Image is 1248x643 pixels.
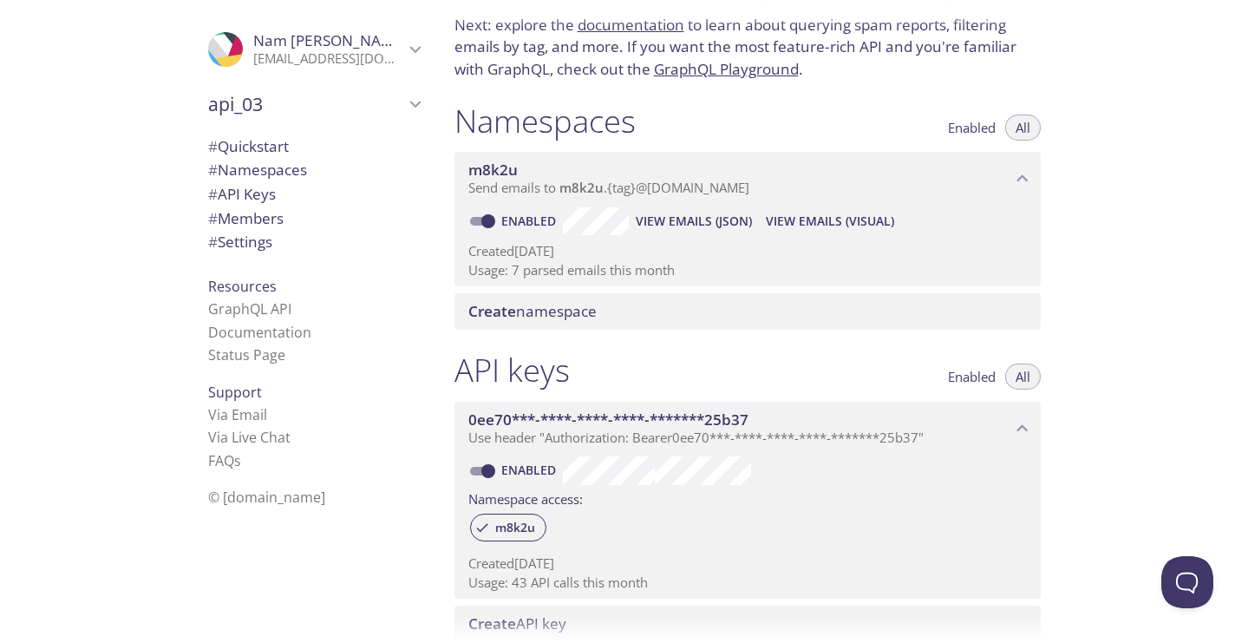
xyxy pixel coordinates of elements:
span: api_03 [208,92,404,116]
div: api_03 [194,82,434,127]
div: Quickstart [194,135,434,159]
p: Usage: 7 parsed emails this month [468,261,1027,279]
a: Via Live Chat [208,428,291,447]
div: m8k2u namespace [454,152,1041,206]
button: View Emails (Visual) [759,207,901,235]
a: Documentation [208,323,311,342]
div: Team Settings [194,230,434,254]
span: View Emails (JSON) [636,211,752,232]
span: Send emails to . {tag} @[DOMAIN_NAME] [468,179,749,196]
a: Enabled [499,462,563,478]
h1: API keys [454,351,570,390]
a: Via Email [208,405,267,424]
a: documentation [578,15,684,35]
span: m8k2u [559,179,604,196]
span: m8k2u [485,520,546,535]
button: Enabled [938,115,1006,141]
div: API Keys [194,182,434,207]
span: # [208,232,218,252]
button: All [1005,115,1041,141]
button: Enabled [938,364,1006,390]
div: Create namespace [454,293,1041,330]
span: # [208,208,218,228]
span: Support [208,383,262,402]
div: Nam Kevin [194,21,434,78]
div: Create API Key [454,606,1041,642]
h1: Namespaces [454,102,636,141]
div: m8k2u [470,514,546,541]
span: View Emails (Visual) [766,211,894,232]
span: Members [208,208,284,228]
span: # [208,160,218,180]
span: s [234,451,241,470]
span: # [208,184,218,204]
a: Status Page [208,345,285,364]
p: [EMAIL_ADDRESS][DOMAIN_NAME] [253,50,404,68]
button: All [1005,364,1041,390]
span: API Keys [208,184,276,204]
span: Settings [208,232,272,252]
a: Enabled [499,213,563,229]
label: Namespace access: [468,485,583,510]
p: Next: explore the to learn about querying spam reports, filtering emails by tag, and more. If you... [454,14,1041,81]
a: GraphQL Playground [654,59,799,79]
a: GraphQL API [208,299,291,318]
span: Namespaces [208,160,307,180]
p: Usage: 43 API calls this month [468,574,1027,592]
span: Resources [208,277,277,296]
p: Created [DATE] [468,554,1027,573]
button: View Emails (JSON) [629,207,759,235]
span: m8k2u [468,160,518,180]
p: Created [DATE] [468,242,1027,260]
iframe: Help Scout Beacon - Open [1161,556,1213,608]
span: Create [468,301,516,321]
span: Nam [PERSON_NAME] [253,30,408,50]
span: Quickstart [208,136,289,156]
div: Members [194,207,434,231]
span: # [208,136,218,156]
span: namespace [468,301,597,321]
span: © [DOMAIN_NAME] [208,488,325,507]
a: FAQ [208,451,241,470]
div: Namespaces [194,158,434,182]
